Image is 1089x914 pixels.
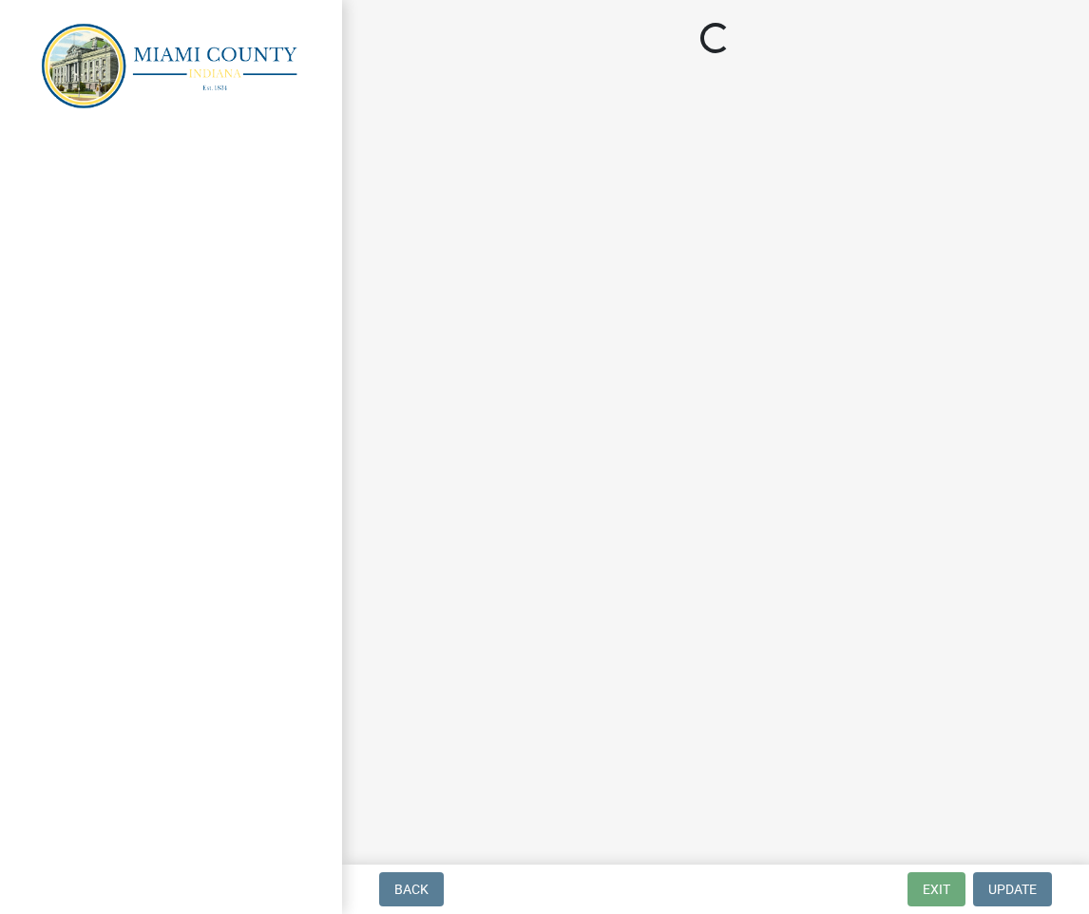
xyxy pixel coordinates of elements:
[907,872,965,906] button: Exit
[379,872,444,906] button: Back
[973,872,1052,906] button: Update
[988,882,1037,897] span: Update
[394,882,429,897] span: Back
[38,20,312,110] img: Miami County, Indiana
